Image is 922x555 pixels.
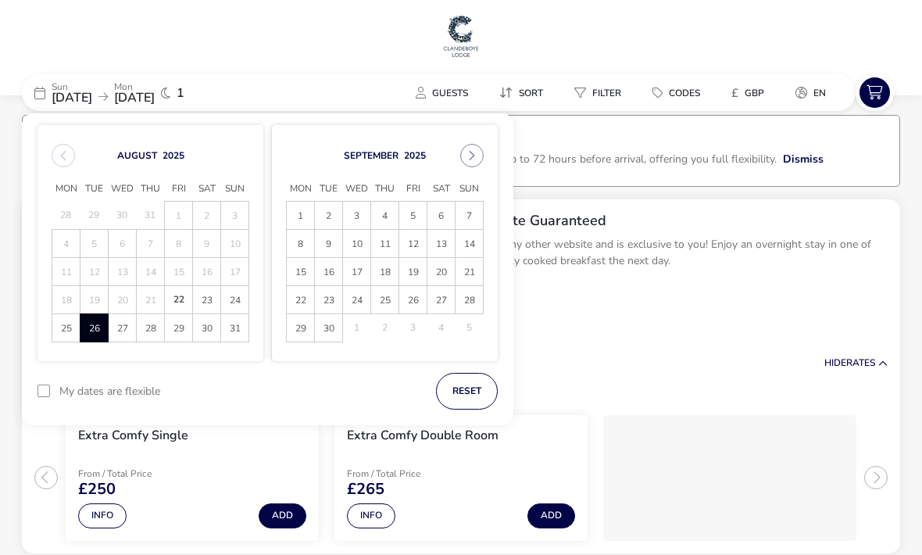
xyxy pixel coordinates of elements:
[165,286,192,313] span: 22
[221,202,249,230] td: 3
[427,177,456,201] span: Sat
[427,286,456,314] td: 27
[221,314,249,342] td: 31
[669,87,700,99] span: Codes
[109,314,137,342] td: 27
[287,230,315,258] td: 8
[315,258,343,286] td: 16
[287,177,315,201] span: Mon
[399,286,427,314] td: 26
[193,314,221,342] td: 30
[177,87,184,99] span: 1
[719,81,783,104] naf-pibe-menu-bar-item: £GBP
[194,287,220,314] span: 23
[400,259,426,286] span: 19
[344,231,370,258] span: 10
[109,202,137,230] td: 30
[640,81,719,104] naf-pibe-menu-bar-item: Codes
[783,81,838,104] button: en
[428,202,454,230] span: 6
[432,87,468,99] span: Guests
[38,125,498,361] div: Choose Date
[288,287,313,314] span: 22
[80,258,109,286] td: 12
[288,231,313,258] span: 8
[343,286,371,314] td: 24
[165,202,193,230] td: 1
[80,202,109,230] td: 29
[137,258,165,286] td: 14
[403,81,487,104] naf-pibe-menu-bar-item: Guests
[165,258,193,286] td: 15
[316,287,341,314] span: 23
[399,258,427,286] td: 19
[109,230,137,258] td: 6
[80,314,109,342] td: 26
[288,315,313,342] span: 29
[344,287,370,314] span: 24
[114,82,155,91] p: Mon
[316,202,341,230] span: 2
[316,259,341,286] span: 16
[344,259,370,286] span: 17
[347,469,458,478] p: From / Total Price
[519,87,543,99] span: Sort
[288,202,313,230] span: 1
[315,286,343,314] td: 23
[456,202,482,230] span: 7
[347,482,384,497] span: £265
[456,177,484,201] span: Sun
[109,258,137,286] td: 13
[441,13,481,59] img: Main Website
[372,202,398,230] span: 4
[813,87,826,99] span: en
[428,231,454,258] span: 13
[372,287,398,314] span: 25
[399,177,427,201] span: Fri
[460,144,484,167] button: Next Month
[456,259,482,286] span: 21
[52,230,80,258] td: 4
[221,258,249,286] td: 17
[221,230,249,258] td: 10
[399,314,427,342] td: 3
[745,87,764,99] span: GBP
[456,231,482,258] span: 14
[456,202,484,230] td: 7
[456,230,484,258] td: 14
[783,151,824,167] button: Dismiss
[363,212,888,230] h2: Best Available B&B Rate Guaranteed
[80,177,109,201] span: Tue
[222,287,248,314] span: 24
[595,409,864,547] swiper-slide: 3 / 3
[52,314,80,342] td: 25
[114,89,155,106] span: [DATE]
[78,469,189,478] p: From / Total Price
[371,177,399,201] span: Thu
[288,259,313,286] span: 15
[53,315,79,342] span: 25
[137,314,165,342] td: 28
[287,286,315,314] td: 22
[52,177,80,201] span: Mon
[316,315,341,342] span: 30
[731,85,738,101] i: £
[109,177,137,201] span: Wed
[138,315,163,342] span: 28
[315,202,343,230] td: 2
[347,428,499,444] h3: Extra Comfy Double Room
[428,287,454,314] span: 27
[527,503,575,528] button: Add
[400,287,426,314] span: 26
[109,315,135,342] span: 27
[436,373,498,410] button: reset
[487,81,556,104] button: Sort
[315,230,343,258] td: 9
[327,409,595,547] swiper-slide: 2 / 3
[592,87,621,99] span: Filter
[166,315,191,342] span: 29
[193,177,221,201] span: Sat
[343,230,371,258] td: 10
[371,258,399,286] td: 18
